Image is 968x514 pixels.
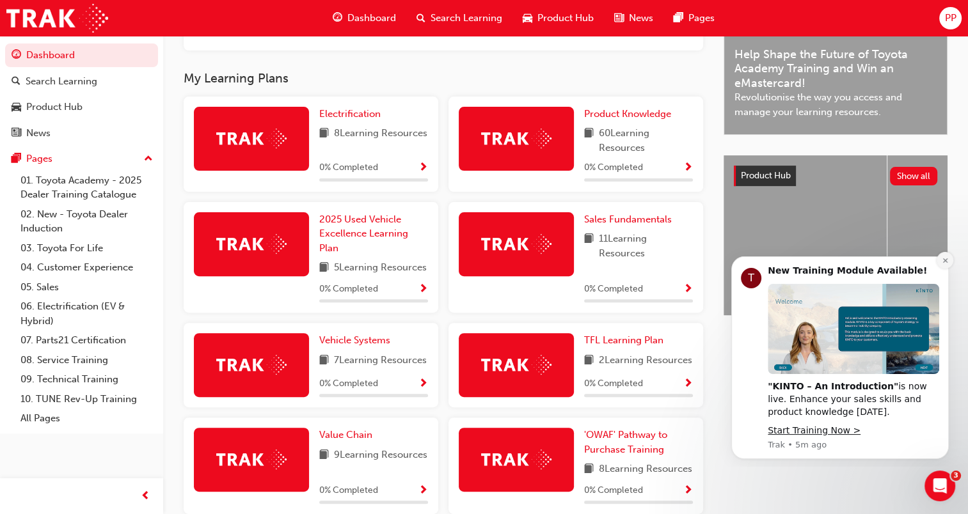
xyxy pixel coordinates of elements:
span: book-icon [319,448,329,463]
span: book-icon [319,353,329,369]
span: news-icon [614,10,624,26]
a: TFL Learning Plan [584,333,669,348]
div: Pages [26,152,52,166]
button: DashboardSearch LearningProduct HubNews [5,41,158,147]
span: search-icon [12,76,20,88]
img: Trak [6,4,108,33]
button: Show Progress [683,281,693,297]
span: Show Progress [683,284,693,295]
button: Pages [5,147,158,171]
span: Help Shape the Future of Toyota Academy Training and Win an eMastercard! [734,47,937,91]
a: Product Knowledge [584,107,676,121]
img: Trak [481,234,551,254]
span: Dashboard [347,11,396,26]
span: Product Knowledge [584,108,671,120]
a: pages-iconPages [663,5,725,31]
span: PP [944,11,956,26]
span: prev-icon [141,488,150,504]
div: Product Hub [26,100,83,114]
span: Show Progress [418,162,428,174]
a: 06. Electrification (EV & Hybrid) [15,297,158,331]
span: pages-icon [674,10,683,26]
span: 9 Learning Resources [334,448,427,463]
span: News [629,11,653,26]
span: 0 % Completed [319,282,378,297]
button: Show Progress [683,160,693,176]
span: guage-icon [12,50,21,61]
button: Show Progress [418,281,428,297]
span: Show Progress [418,284,428,295]
a: 'OWAF' Pathway to Purchase Training [584,428,693,456]
img: Trak [481,449,551,469]
a: 2025 Used Vehicle Excellence Learning Plan [319,212,428,256]
span: news-icon [12,128,21,139]
span: Show Progress [683,485,693,497]
span: 60 Learning Resources [599,126,693,155]
a: search-iconSearch Learning [406,5,512,31]
span: search-icon [417,10,425,26]
span: book-icon [584,231,594,260]
a: 07. Parts21 Certification [15,331,158,350]
span: TFL Learning Plan [584,334,663,346]
button: PP [939,7,962,29]
a: Value Chain [319,428,377,442]
img: Trak [216,234,287,254]
iframe: Intercom live chat [924,471,955,501]
span: Sales Fundamentals [584,214,672,225]
span: Electrification [319,108,381,120]
h3: My Learning Plans [184,71,703,86]
span: book-icon [319,126,329,142]
a: car-iconProduct Hub [512,5,604,31]
span: Revolutionise the way you access and manage your learning resources. [734,90,937,119]
a: guage-iconDashboard [322,5,406,31]
span: 2 Learning Resources [599,353,692,369]
a: Electrification [319,107,386,121]
span: book-icon [584,462,594,478]
span: 0 % Completed [319,377,378,391]
button: Show Progress [683,483,693,499]
a: Product Hub [5,95,158,119]
span: car-icon [12,102,21,113]
a: Product HubShow all [734,166,937,186]
span: 'OWAF' Pathway to Purchase Training [584,429,667,455]
span: 11 Learning Resources [599,231,693,260]
span: 8 Learning Resources [599,462,692,478]
span: Show Progress [418,485,428,497]
img: Trak [481,355,551,375]
div: News [26,126,51,141]
img: Trak [481,128,551,148]
a: 08. Service Training [15,350,158,370]
span: Value Chain [319,429,372,440]
a: 09. Technical Training [15,370,158,389]
a: All Pages [15,409,158,428]
img: Trak [216,449,287,469]
span: 0 % Completed [584,160,643,175]
span: car-icon [523,10,532,26]
a: Search Learning [5,70,158,93]
img: Trak [216,128,287,148]
img: Trak [216,355,287,375]
span: 0 % Completed [584,377,643,391]
button: Show Progress [683,376,693,392]
span: Show Progress [683,162,693,174]
a: 10. TUNE Rev-Up Training [15,389,158,409]
a: Dashboard [5,43,158,67]
a: news-iconNews [604,5,663,31]
span: book-icon [319,260,329,276]
button: Show Progress [418,160,428,176]
span: 0 % Completed [584,483,643,498]
span: Show Progress [683,378,693,390]
a: 04. Customer Experience [15,258,158,277]
span: 5 Learning Resources [334,260,427,276]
